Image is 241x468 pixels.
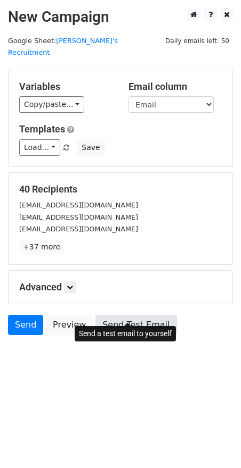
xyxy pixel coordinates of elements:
a: [PERSON_NAME]'s Recruitment [8,37,118,57]
div: Send a test email to yourself [75,326,176,341]
a: Daily emails left: 50 [162,37,233,45]
h5: Advanced [19,281,222,293]
a: +37 more [19,240,64,254]
iframe: Chat Widget [188,417,241,468]
a: Templates [19,123,65,135]
a: Send Test Email [95,315,176,335]
h2: New Campaign [8,8,233,26]
a: Preview [46,315,93,335]
small: [EMAIL_ADDRESS][DOMAIN_NAME] [19,201,138,209]
h5: 40 Recipients [19,183,222,195]
h5: Email column [128,81,222,93]
small: [EMAIL_ADDRESS][DOMAIN_NAME] [19,213,138,221]
span: Daily emails left: 50 [162,35,233,47]
a: Copy/paste... [19,96,84,113]
small: Google Sheet: [8,37,118,57]
button: Save [77,139,105,156]
a: Load... [19,139,60,156]
small: [EMAIL_ADDRESS][DOMAIN_NAME] [19,225,138,233]
h5: Variables [19,81,113,93]
a: Send [8,315,43,335]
